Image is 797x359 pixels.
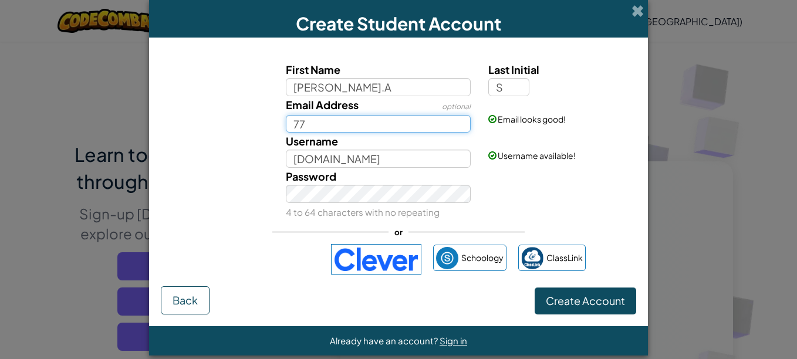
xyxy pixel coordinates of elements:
[488,63,539,76] span: Last Initial
[206,246,325,272] iframe: Sign in with Google Button
[521,247,543,269] img: classlink-logo-small.png
[331,244,421,275] img: clever-logo-blue.png
[286,63,340,76] span: First Name
[546,249,583,266] span: ClassLink
[498,114,566,124] span: Email looks good!
[436,247,458,269] img: schoology.png
[173,293,198,307] span: Back
[296,12,501,35] span: Create Student Account
[498,150,576,161] span: Username available!
[389,223,408,241] span: or
[440,335,467,346] a: Sign in
[286,206,440,218] small: 4 to 64 characters with no repeating
[286,98,359,111] span: Email Address
[286,134,338,148] span: Username
[161,286,210,314] button: Back
[546,294,625,307] span: Create Account
[535,287,636,314] button: Create Account
[461,249,504,266] span: Schoology
[330,335,440,346] span: Already have an account?
[442,102,471,111] span: optional
[286,170,336,183] span: Password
